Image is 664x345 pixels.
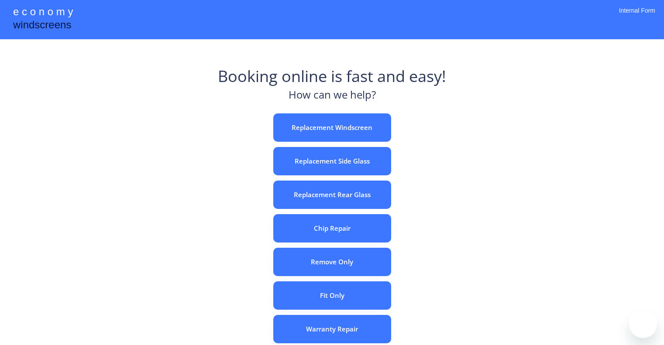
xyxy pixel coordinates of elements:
[273,315,391,343] button: Warranty Repair
[273,281,391,310] button: Fit Only
[13,17,71,34] div: windscreens
[273,248,391,276] button: Remove Only
[273,214,391,243] button: Chip Repair
[218,65,446,87] div: Booking online is fast and easy!
[289,87,376,107] div: How can we help?
[629,310,657,338] iframe: Button to launch messaging window
[619,7,655,26] div: Internal Form
[273,147,391,175] button: Replacement Side Glass
[13,4,73,21] div: e c o n o m y
[273,181,391,209] button: Replacement Rear Glass
[273,113,391,142] button: Replacement Windscreen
